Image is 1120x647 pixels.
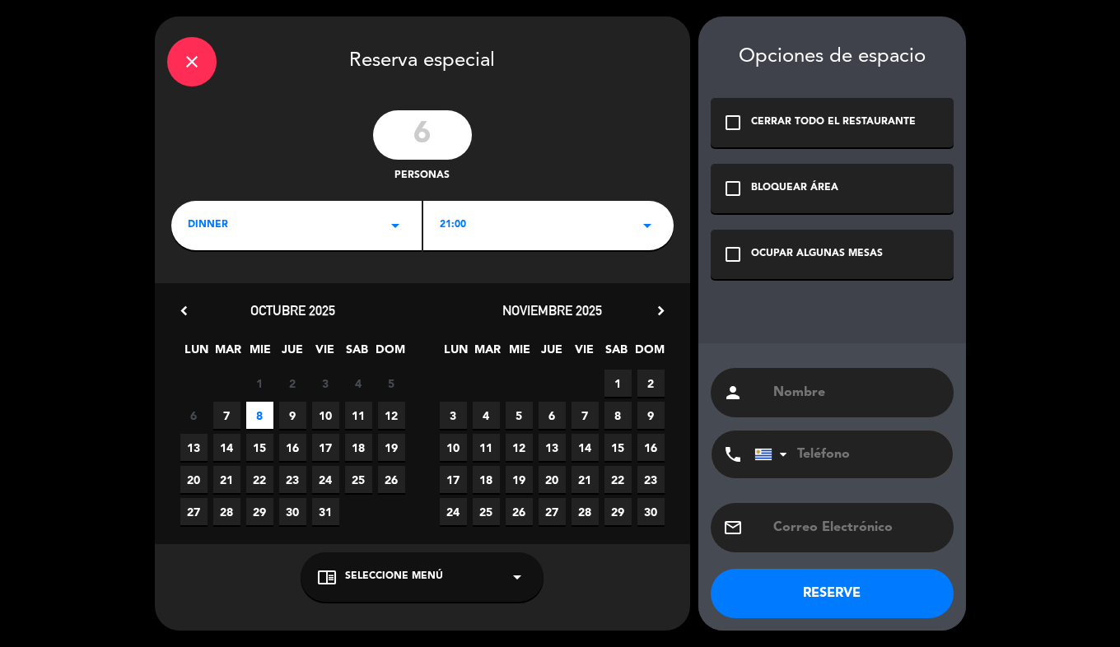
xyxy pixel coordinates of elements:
[440,402,467,429] span: 3
[246,370,273,397] span: 1
[637,216,657,235] i: arrow_drop_down
[279,402,306,429] span: 9
[506,340,534,367] span: MIE
[246,434,273,461] span: 15
[751,246,883,263] div: OCUPAR ALGUNAS MESAS
[637,370,665,397] span: 2
[603,340,630,367] span: SAB
[754,431,936,478] input: Teléfono
[572,402,599,429] span: 7
[440,434,467,461] span: 10
[378,466,405,493] span: 26
[213,434,240,461] span: 14
[213,402,240,429] span: 7
[250,302,335,319] span: octubre 2025
[723,445,743,464] i: phone
[312,370,339,397] span: 3
[473,402,500,429] span: 4
[183,340,210,367] span: LUN
[539,340,566,367] span: JUE
[572,434,599,461] span: 14
[279,370,306,397] span: 2
[572,466,599,493] span: 21
[506,402,533,429] span: 5
[246,466,273,493] span: 22
[723,244,743,264] i: check_box_outline_blank
[343,340,371,367] span: SAB
[637,498,665,525] span: 30
[440,217,466,234] span: 21:00
[723,179,743,198] i: check_box_outline_blank
[772,381,941,404] input: Nombre
[506,434,533,461] span: 12
[440,498,467,525] span: 24
[604,466,632,493] span: 22
[637,402,665,429] span: 9
[279,434,306,461] span: 16
[180,402,208,429] span: 6
[723,383,743,403] i: person
[473,434,500,461] span: 11
[182,52,202,72] i: close
[502,302,602,319] span: noviembre 2025
[572,498,599,525] span: 28
[373,110,472,160] input: 0
[604,498,632,525] span: 29
[711,45,954,69] div: Opciones de espacio
[539,434,566,461] span: 13
[378,434,405,461] span: 19
[155,16,690,102] div: Reserva especial
[652,302,670,319] i: chevron_right
[755,431,793,477] div: Uruguay: +598
[635,340,662,367] span: DOM
[473,498,500,525] span: 25
[345,466,372,493] span: 25
[312,402,339,429] span: 10
[279,498,306,525] span: 30
[539,466,566,493] span: 20
[723,113,743,133] i: check_box_outline_blank
[247,340,274,367] span: MIE
[507,567,527,587] i: arrow_drop_down
[751,114,916,131] div: CERRAR TODO EL RESTAURANTE
[180,498,208,525] span: 27
[637,434,665,461] span: 16
[311,340,338,367] span: VIE
[188,217,228,234] span: DINNER
[376,340,403,367] span: DOM
[772,516,941,539] input: Correo Electrónico
[474,340,502,367] span: MAR
[317,567,337,587] i: chrome_reader_mode
[539,402,566,429] span: 6
[637,466,665,493] span: 23
[312,434,339,461] span: 17
[180,434,208,461] span: 13
[175,302,193,319] i: chevron_left
[378,370,405,397] span: 5
[345,569,443,585] span: Seleccione Menú
[604,370,632,397] span: 1
[345,402,372,429] span: 11
[506,498,533,525] span: 26
[442,340,469,367] span: LUN
[345,370,372,397] span: 4
[213,498,240,525] span: 28
[345,434,372,461] span: 18
[180,466,208,493] span: 20
[604,434,632,461] span: 15
[440,466,467,493] span: 17
[473,466,500,493] span: 18
[312,498,339,525] span: 31
[711,569,954,618] button: RESERVE
[385,216,405,235] i: arrow_drop_down
[604,402,632,429] span: 8
[751,180,838,197] div: BLOQUEAR ÁREA
[571,340,598,367] span: VIE
[279,466,306,493] span: 23
[246,498,273,525] span: 29
[215,340,242,367] span: MAR
[394,168,450,184] span: personas
[723,518,743,538] i: email
[279,340,306,367] span: JUE
[539,498,566,525] span: 27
